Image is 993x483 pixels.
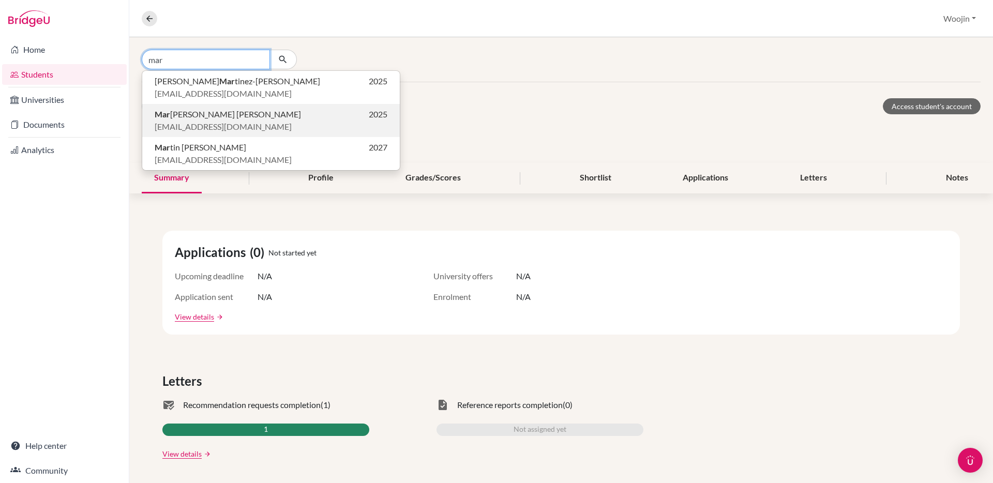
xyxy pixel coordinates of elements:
[369,141,387,154] span: 2027
[202,450,211,458] a: arrow_forward
[162,399,175,411] span: mark_email_read
[155,120,292,133] span: [EMAIL_ADDRESS][DOMAIN_NAME]
[8,10,50,27] img: Bridge-U
[155,141,246,154] span: tin [PERSON_NAME]
[214,313,223,321] a: arrow_forward
[162,372,206,390] span: Letters
[958,448,983,473] div: Open Intercom Messenger
[296,163,346,193] div: Profile
[219,76,235,86] b: Mar
[437,399,449,411] span: task
[268,247,317,258] span: Not started yet
[2,64,127,85] a: Students
[142,137,400,170] button: Martin [PERSON_NAME]2027[EMAIL_ADDRESS][DOMAIN_NAME]
[258,270,272,282] span: N/A
[142,71,400,104] button: [PERSON_NAME]Martinez-[PERSON_NAME]2025[EMAIL_ADDRESS][DOMAIN_NAME]
[175,243,250,262] span: Applications
[883,98,981,114] a: Access student's account
[155,154,292,166] span: [EMAIL_ADDRESS][DOMAIN_NAME]
[321,399,330,411] span: (1)
[433,270,516,282] span: University offers
[155,142,170,152] b: Mar
[2,140,127,160] a: Analytics
[457,399,563,411] span: Reference reports completion
[433,291,516,303] span: Enrolment
[155,108,301,120] span: [PERSON_NAME] [PERSON_NAME]
[264,424,268,436] span: 1
[369,108,387,120] span: 2025
[516,291,531,303] span: N/A
[175,311,214,322] a: View details
[142,104,400,137] button: Mar[PERSON_NAME] [PERSON_NAME]2025[EMAIL_ADDRESS][DOMAIN_NAME]
[788,163,839,193] div: Letters
[142,163,202,193] div: Summary
[2,460,127,481] a: Community
[155,87,292,100] span: [EMAIL_ADDRESS][DOMAIN_NAME]
[183,399,321,411] span: Recommendation requests completion
[142,50,270,69] input: Find student by name...
[2,89,127,110] a: Universities
[175,270,258,282] span: Upcoming deadline
[2,114,127,135] a: Documents
[369,75,387,87] span: 2025
[250,243,268,262] span: (0)
[670,163,741,193] div: Applications
[393,163,473,193] div: Grades/Scores
[939,9,981,28] button: Woojin
[175,291,258,303] span: Application sent
[514,424,566,436] span: Not assigned yet
[2,39,127,60] a: Home
[155,109,170,119] b: Mar
[155,75,320,87] span: [PERSON_NAME] tinez-[PERSON_NAME]
[516,270,531,282] span: N/A
[162,448,202,459] a: View details
[934,163,981,193] div: Notes
[563,399,573,411] span: (0)
[258,291,272,303] span: N/A
[2,435,127,456] a: Help center
[567,163,624,193] div: Shortlist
